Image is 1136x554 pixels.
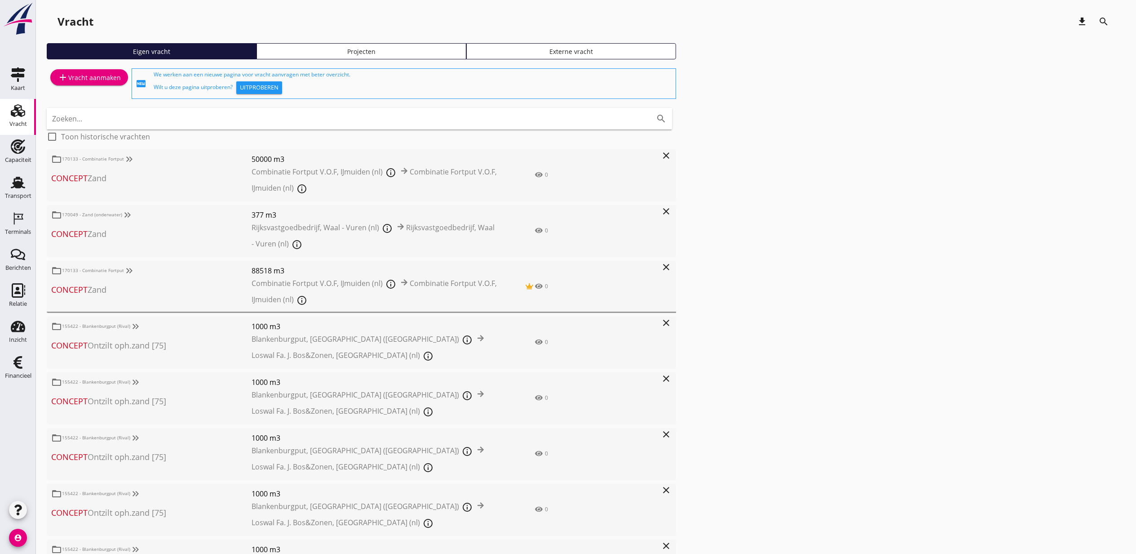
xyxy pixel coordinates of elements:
div: Terminals [5,229,31,235]
i: folder_open [51,265,62,276]
span: Concept [51,340,88,351]
i: account_circle [9,529,27,547]
div: Uitproberen [240,83,278,92]
a: Eigen vracht [47,43,256,59]
span: Loswal Fa. J. Bos&Zonen, [GEOGRAPHIC_DATA] (nl) [252,350,420,360]
div: Vracht [57,14,93,29]
i: add [57,72,68,83]
i: keyboard_double_arrow_right [124,265,135,276]
a: Vracht aanmaken [50,69,128,85]
div: 0 [545,282,548,290]
input: Zoeken... [52,112,641,126]
button: Uitproberen [236,81,282,94]
span: 1000 m3 [252,321,502,332]
span: Ontzilt oph.zand [75] [51,507,252,519]
span: 377 m3 [252,210,502,220]
a: 170133 - Combinatie Fortput ConceptZand88518 m3Combinatie Fortput V.O.F, IJmuiden (nl)Combinatie ... [47,261,676,313]
span: Combinatie Fortput V.O.F, IJmuiden (nl) [252,278,383,288]
span: Loswal Fa. J. Bos&Zonen, [GEOGRAPHIC_DATA] (nl) [252,462,420,472]
div: Capaciteit [5,157,31,163]
i: info_outline [462,335,473,345]
i: close [661,317,672,328]
i: keyboard_double_arrow_right [130,377,141,388]
i: info_outline [423,351,433,362]
span: 155422 - Blankenburgput (Rival) [51,379,141,385]
i: info_outline [462,502,473,513]
div: Eigen vracht [51,47,252,56]
div: Financieel [5,373,31,379]
i: folder_open [51,154,62,165]
i: fiber_new [136,78,146,89]
i: close [661,206,672,217]
i: info_outline [423,518,433,529]
span: Zand [51,284,252,296]
a: 155422 - Blankenburgput (Rival) ConceptOntzilt oph.zand [75]1000 m3Blankenburgput, [GEOGRAPHIC_DA... [47,428,676,480]
span: 170133 - Combinatie Fortput [51,156,135,162]
span: 170049 - Zand (onderwater) [51,211,133,218]
div: Transport [5,193,31,199]
span: 155422 - Blankenburgput (Rival) [51,490,141,496]
i: close [661,541,672,551]
span: Loswal Fa. J. Bos&Zonen, [GEOGRAPHIC_DATA] (nl) [252,518,420,527]
span: Concept [51,173,88,183]
i: close [661,150,672,161]
i: folder_open [51,377,62,388]
span: 155422 - Blankenburgput (Rival) [51,323,141,329]
span: 1000 m3 [252,488,502,499]
span: 50000 m3 [252,154,502,165]
i: info_outline [385,279,396,290]
i: info_outline [423,407,433,417]
span: 88518 m3 [252,265,502,276]
span: Concept [51,284,88,295]
span: Concept [51,396,88,407]
div: 0 [545,450,548,458]
a: Externe vracht [466,43,676,59]
span: Ontzilt oph.zand [75] [51,340,252,352]
a: 170049 - Zand (onderwater) ConceptZand377 m3Rijksvastgoedbedrijf, Waal - Vuren (nl)Rijksvastgoedb... [47,205,676,257]
span: Concept [51,228,88,239]
a: Projecten [256,43,466,59]
div: Berichten [5,265,31,271]
span: Loswal Fa. J. Bos&Zonen, [GEOGRAPHIC_DATA] (nl) [252,406,420,416]
div: 0 [545,505,548,514]
span: Blankenburgput, [GEOGRAPHIC_DATA] ([GEOGRAPHIC_DATA]) [252,334,459,344]
i: info_outline [423,462,433,473]
i: info_outline [382,223,393,234]
span: Ontzilt oph.zand [75] [51,451,252,463]
div: 0 [545,394,548,402]
i: info_outline [462,390,473,401]
div: 0 [545,171,548,179]
a: 155422 - Blankenburgput (Rival) ConceptOntzilt oph.zand [75]1000 m3Blankenburgput, [GEOGRAPHIC_DA... [47,317,676,369]
span: Blankenburgput, [GEOGRAPHIC_DATA] ([GEOGRAPHIC_DATA]) [252,390,459,400]
i: folder_open [51,210,62,220]
i: close [661,373,672,384]
span: Ontzilt oph.zand [75] [51,395,252,407]
i: keyboard_double_arrow_right [130,321,141,332]
span: 155422 - Blankenburgput (Rival) [51,434,141,441]
span: 170133 - Combinatie Fortput [51,267,135,273]
i: download [1077,16,1087,27]
i: folder_open [51,321,62,332]
div: Projecten [261,47,462,56]
label: Toon historische vrachten [61,132,150,141]
i: folder_open [51,433,62,443]
i: close [661,262,672,273]
i: info_outline [296,295,307,306]
span: Concept [51,507,88,518]
div: Relatie [9,301,27,307]
img: logo-small.a267ee39.svg [2,2,34,36]
i: search [656,113,667,124]
i: keyboard_double_arrow_right [124,154,135,165]
div: Vracht aanmaken [57,72,121,83]
a: 170133 - Combinatie Fortput ConceptZand50000 m3Combinatie Fortput V.O.F, IJmuiden (nl)Combinatie ... [47,149,676,201]
i: keyboard_double_arrow_right [130,433,141,443]
span: Rijksvastgoedbedrijf, Waal - Vuren (nl) [252,223,379,232]
i: close [661,485,672,496]
span: Combinatie Fortput V.O.F, IJmuiden (nl) [252,167,383,177]
div: Kaart [11,85,25,91]
i: close [661,429,672,440]
span: Blankenburgput, [GEOGRAPHIC_DATA] ([GEOGRAPHIC_DATA]) [252,446,459,456]
span: Zand [51,228,252,240]
span: Zand [51,172,252,184]
div: We werken aan een nieuwe pagina voor vracht aanvragen met beter overzicht. Wilt u deze pagina uit... [154,71,672,97]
